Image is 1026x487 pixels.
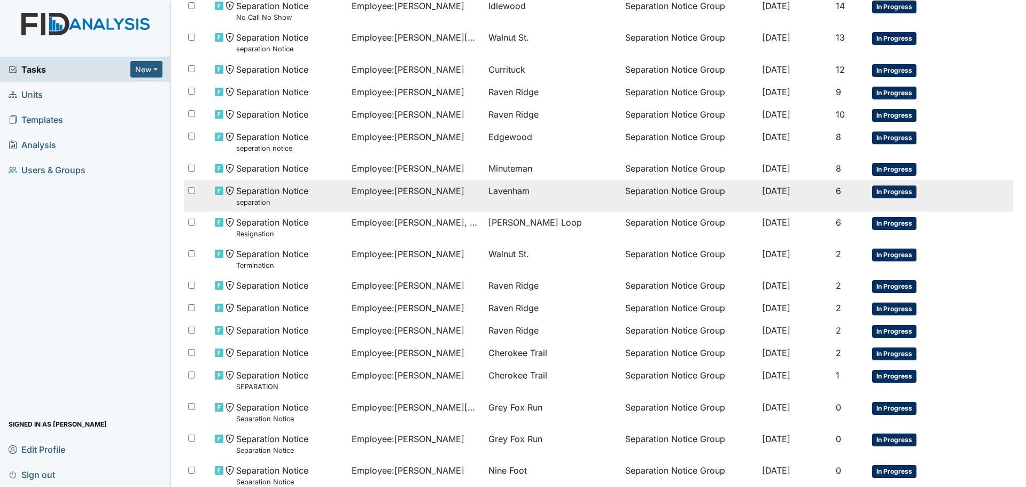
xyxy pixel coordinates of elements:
span: In Progress [872,249,916,261]
span: Employee : [PERSON_NAME] [352,324,464,337]
td: Separation Notice Group [621,275,758,297]
td: Separation Notice Group [621,297,758,320]
span: Grey Fox Run [488,432,542,445]
span: 0 [836,434,841,444]
span: [DATE] [762,1,790,11]
span: Raven Ridge [488,324,539,337]
span: [DATE] [762,402,790,413]
td: Separation Notice Group [621,81,758,104]
span: Minuteman [488,162,532,175]
span: Analysis [9,136,56,153]
span: In Progress [872,185,916,198]
span: 2 [836,303,841,313]
span: Employee : [PERSON_NAME] [352,279,464,292]
small: No Call No Show [236,12,308,22]
span: In Progress [872,163,916,176]
span: Separation Notice Separation Notice [236,432,308,455]
small: seperation notice [236,143,308,153]
small: SEPARATION [236,382,308,392]
span: Grey Fox Run [488,401,542,414]
span: In Progress [872,280,916,293]
button: New [130,61,162,78]
span: Employee : [PERSON_NAME][GEOGRAPHIC_DATA] [352,31,480,44]
span: Separation Notice separation [236,184,308,207]
small: separation [236,197,308,207]
span: Separation Notice [236,346,308,359]
span: In Progress [872,370,916,383]
span: Separation Notice [236,302,308,314]
span: [DATE] [762,87,790,97]
span: 2 [836,347,841,358]
td: Separation Notice Group [621,342,758,365]
span: Sign out [9,466,55,483]
td: Separation Notice Group [621,397,758,428]
span: Employee : [PERSON_NAME] [352,432,464,445]
span: In Progress [872,1,916,13]
td: Separation Notice Group [621,365,758,396]
span: Separation Notice Separation Notice [236,401,308,424]
span: Separation Notice [236,86,308,98]
span: 2 [836,325,841,336]
span: Lavenham [488,184,530,197]
span: Templates [9,111,63,128]
span: In Progress [872,465,916,478]
td: Separation Notice Group [621,428,758,460]
span: Employee : [PERSON_NAME] [352,130,464,143]
span: Employee : [PERSON_NAME] [352,108,464,121]
span: In Progress [872,325,916,338]
span: Separation Notice [236,324,308,337]
small: separation Notice [236,44,308,54]
span: Separation Notice Resignation [236,216,308,239]
span: Cherokee Trail [488,346,547,359]
td: Separation Notice Group [621,59,758,81]
span: In Progress [872,402,916,415]
td: Separation Notice Group [621,104,758,126]
span: Users & Groups [9,161,85,178]
span: 2 [836,249,841,259]
span: 14 [836,1,845,11]
span: Cherokee Trail [488,369,547,382]
span: Employee : [PERSON_NAME] [352,464,464,477]
span: [DATE] [762,465,790,476]
span: In Progress [872,303,916,315]
span: Separation Notice [236,108,308,121]
span: [DATE] [762,64,790,75]
span: [DATE] [762,163,790,174]
a: Tasks [9,63,130,76]
span: 8 [836,132,841,142]
span: Employee : [PERSON_NAME] [352,369,464,382]
span: Raven Ridge [488,302,539,314]
span: Raven Ridge [488,86,539,98]
span: Edit Profile [9,441,65,458]
span: In Progress [872,64,916,77]
td: Separation Notice Group [621,320,758,342]
span: Separation Notice Termination [236,248,308,270]
span: Employee : [PERSON_NAME] [352,63,464,76]
span: Nine Foot [488,464,527,477]
span: [DATE] [762,370,790,381]
span: [DATE] [762,185,790,196]
span: In Progress [872,32,916,45]
span: In Progress [872,132,916,144]
span: In Progress [872,217,916,230]
span: Separation Notice Separation Notice [236,464,308,487]
span: Walnut St. [488,31,529,44]
span: Employee : [PERSON_NAME], [PERSON_NAME] [352,216,480,229]
span: Employee : [PERSON_NAME] [352,302,464,314]
td: Separation Notice Group [621,158,758,180]
td: Separation Notice Group [621,180,758,212]
span: Employee : [PERSON_NAME] [352,248,464,260]
span: Separation Notice separation Notice [236,31,308,54]
small: Resignation [236,229,308,239]
span: 1 [836,370,840,381]
span: Separation Notice [236,279,308,292]
small: Separation Notice [236,414,308,424]
span: Separation Notice [236,162,308,175]
span: 0 [836,402,841,413]
span: 6 [836,185,841,196]
span: 12 [836,64,845,75]
span: [DATE] [762,109,790,120]
span: In Progress [872,87,916,99]
span: Units [9,86,43,103]
span: In Progress [872,109,916,122]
